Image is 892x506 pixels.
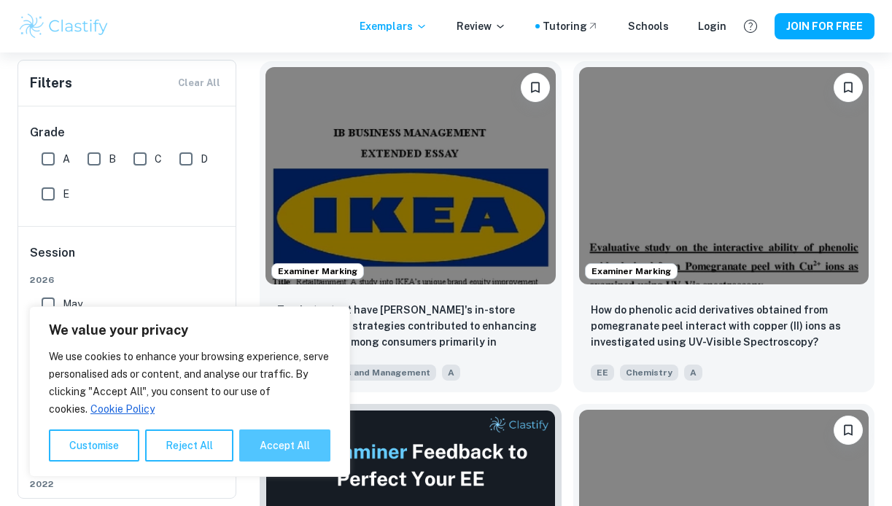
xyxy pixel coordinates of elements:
button: Please log in to bookmark exemplars [521,73,550,102]
h6: Grade [30,124,225,141]
a: Examiner MarkingPlease log in to bookmark exemplarsHow do phenolic acid derivatives obtained from... [573,61,875,392]
span: A [63,151,70,167]
span: Chemistry [620,365,678,381]
span: Examiner Marking [272,265,363,278]
a: Schools [628,18,669,34]
span: Examiner Marking [586,265,677,278]
button: JOIN FOR FREE [775,13,874,39]
p: Review [457,18,506,34]
button: Please log in to bookmark exemplars [834,416,863,445]
span: E [63,186,69,202]
img: Chemistry EE example thumbnail: How do phenolic acid derivatives obtaine [579,67,869,284]
button: Please log in to bookmark exemplars [834,73,863,102]
span: A [684,365,702,381]
p: Exemplars [360,18,427,34]
div: We value your privacy [29,306,350,477]
button: Help and Feedback [738,14,763,39]
span: D [201,151,208,167]
span: A [442,365,460,381]
p: To what extent have IKEA's in-store retailtainment strategies contributed to enhancing brand equi... [277,302,544,351]
button: Reject All [145,429,233,462]
p: We use cookies to enhance your browsing experience, serve personalised ads or content, and analys... [49,348,330,418]
a: Examiner MarkingPlease log in to bookmark exemplarsTo what extent have IKEA's in-store retailtain... [260,61,562,392]
a: Login [698,18,726,34]
span: 2026 [30,273,225,287]
img: Clastify logo [18,12,110,41]
img: Business and Management EE example thumbnail: To what extent have IKEA's in-store reta [265,67,556,284]
span: EE [591,365,614,381]
p: We value your privacy [49,322,330,339]
span: B [109,151,116,167]
button: Accept All [239,429,330,462]
button: Customise [49,429,139,462]
span: Business and Management [306,365,436,381]
a: Cookie Policy [90,402,155,416]
span: May [63,296,82,312]
span: C [155,151,162,167]
span: 2022 [30,478,225,491]
h6: Filters [30,73,72,93]
h6: Session [30,244,225,273]
a: Tutoring [543,18,599,34]
p: How do phenolic acid derivatives obtained from pomegranate peel interact with copper (II) ions as... [591,302,858,350]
